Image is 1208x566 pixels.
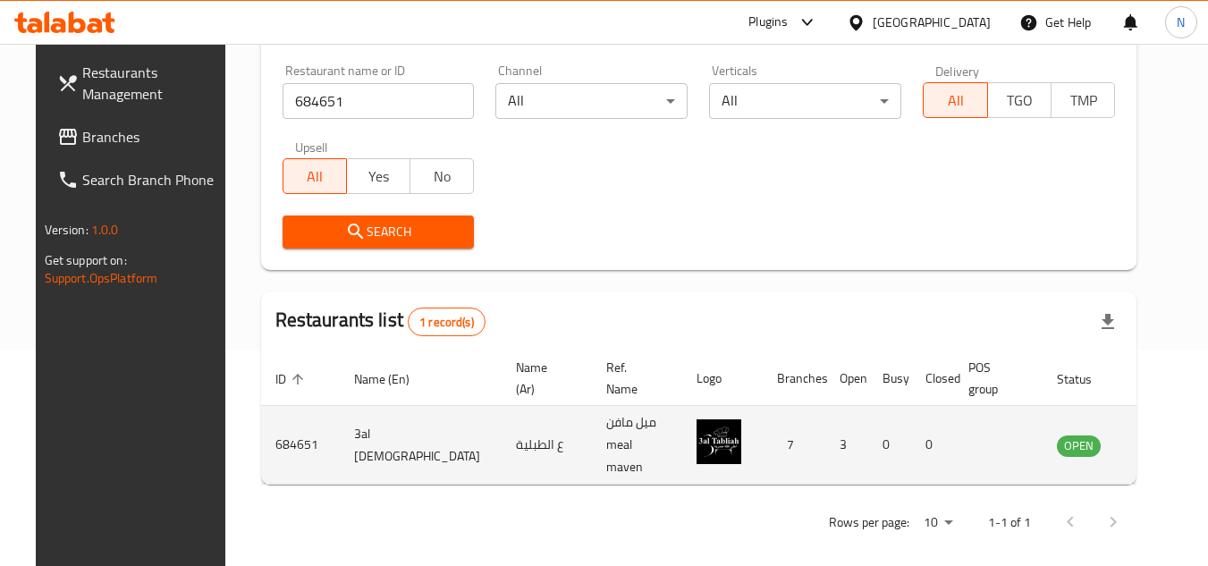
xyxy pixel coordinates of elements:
td: ميل مافن meal maven [592,406,682,485]
p: Rows per page: [829,511,909,534]
h2: Restaurants list [275,307,486,336]
td: 0 [911,406,954,485]
div: OPEN [1057,435,1101,457]
span: Version: [45,218,89,241]
span: ID [275,368,309,390]
button: TGO [987,82,1052,118]
a: Support.OpsPlatform [45,266,158,290]
button: Search [283,215,475,249]
span: N [1177,13,1185,32]
span: All [291,164,340,190]
th: Closed [911,351,954,406]
a: Search Branch Phone [43,158,238,201]
span: Get support on: [45,249,127,272]
th: Busy [868,351,911,406]
div: Rows per page: [917,510,959,536]
td: 684651 [261,406,340,485]
div: Total records count [408,308,486,336]
button: TMP [1051,82,1115,118]
p: 1-1 of 1 [988,511,1031,534]
td: 0 [868,406,911,485]
div: All [709,83,901,119]
a: Restaurants Management [43,51,238,115]
span: Search [297,221,460,243]
table: enhanced table [261,351,1198,485]
span: All [931,88,980,114]
label: Upsell [295,140,328,153]
th: Logo [682,351,763,406]
td: ع الطبلية [502,406,592,485]
label: Delivery [935,64,980,77]
a: Branches [43,115,238,158]
th: Open [825,351,868,406]
span: Search Branch Phone [82,169,224,190]
span: Ref. Name [606,357,661,400]
h2: Restaurant search [283,21,1116,48]
span: Name (En) [354,368,433,390]
td: 7 [763,406,825,485]
div: [GEOGRAPHIC_DATA] [873,13,991,32]
th: Branches [763,351,825,406]
button: No [410,158,474,194]
td: 3 [825,406,868,485]
div: Export file [1086,300,1129,343]
span: TGO [995,88,1044,114]
button: All [283,158,347,194]
img: 3al Tabliah [697,419,741,464]
span: Status [1057,368,1115,390]
td: 3al [DEMOGRAPHIC_DATA] [340,406,502,485]
span: 1 record(s) [409,314,485,331]
div: Plugins [748,12,788,33]
span: 1.0.0 [91,218,119,241]
span: POS group [968,357,1021,400]
span: Name (Ar) [516,357,570,400]
span: TMP [1059,88,1108,114]
div: All [495,83,688,119]
span: Restaurants Management [82,62,224,105]
span: No [418,164,467,190]
span: OPEN [1057,435,1101,456]
button: All [923,82,987,118]
button: Yes [346,158,410,194]
span: Branches [82,126,224,148]
th: Action [1136,351,1198,406]
input: Search for restaurant name or ID.. [283,83,475,119]
span: Yes [354,164,403,190]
